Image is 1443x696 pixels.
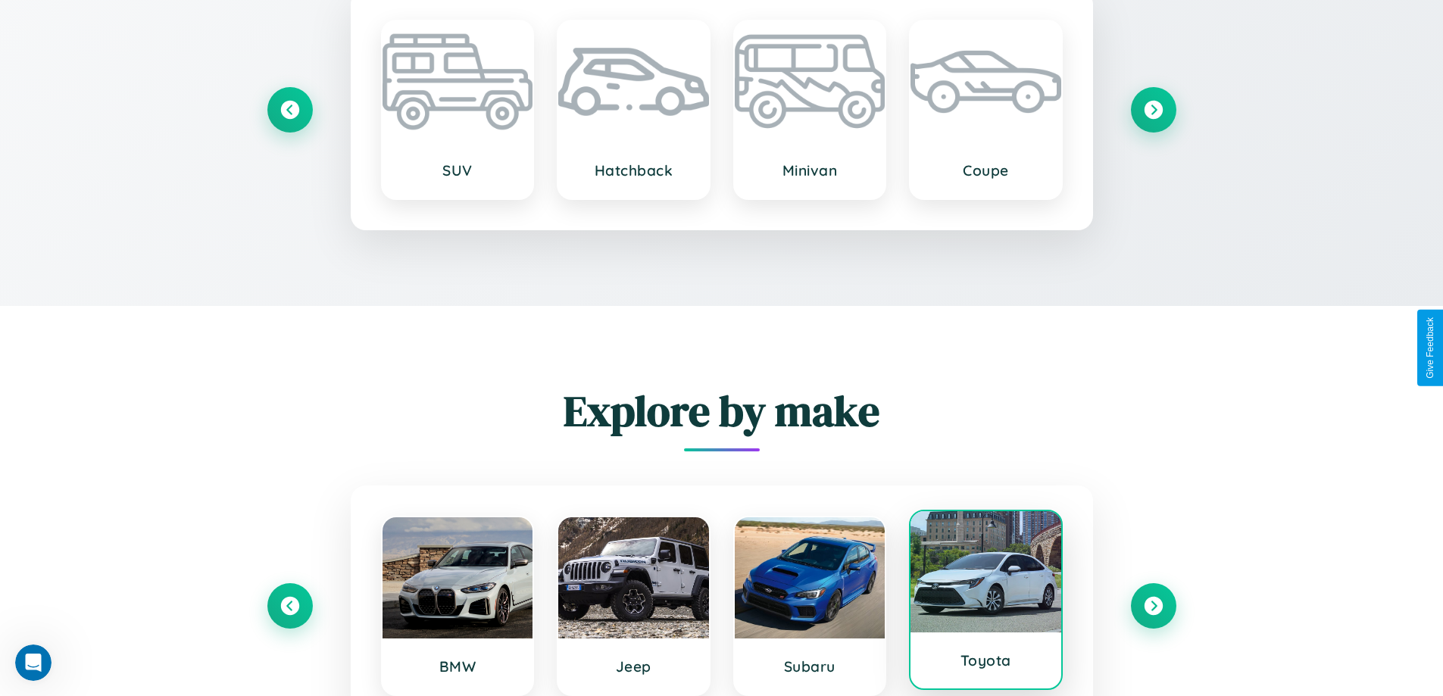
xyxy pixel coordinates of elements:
[926,651,1046,669] h3: Toyota
[926,161,1046,179] h3: Coupe
[15,645,52,681] iframe: Intercom live chat
[398,161,518,179] h3: SUV
[267,382,1176,440] h2: Explore by make
[750,161,870,179] h3: Minivan
[750,657,870,676] h3: Subaru
[398,657,518,676] h3: BMW
[573,161,694,179] h3: Hatchback
[1425,317,1435,379] div: Give Feedback
[573,657,694,676] h3: Jeep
